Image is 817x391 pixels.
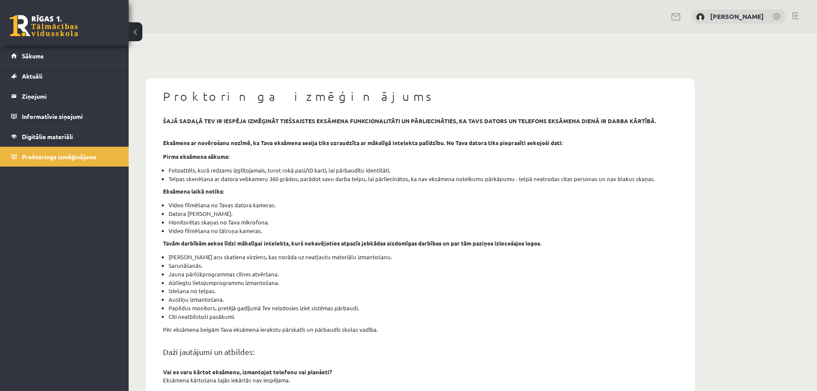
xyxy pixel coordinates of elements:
[22,153,96,161] span: Proktoringa izmēģinājums
[169,166,678,175] li: Fotoattēls, kurā redzams izglītojamais, turot rokā pasi/ID karti, lai pārbaudītu identitāti.
[11,147,118,167] a: Proktoringa izmēģinājums
[11,46,118,66] a: Sākums
[169,209,678,218] li: Datora [PERSON_NAME].
[169,227,678,235] li: Video filmēšana no tālruņa kameras.
[169,270,678,279] li: Jauna pārlūkprogrammas cilnes atvēršana.
[163,376,678,385] p: Eksāmena kārtošana šajās iekārtās nav iespējama.
[163,153,229,160] strong: Pirms eksāmena sākuma:
[22,106,118,126] legend: Informatīvie ziņojumi
[163,117,656,124] strong: šajā sadaļā tev ir iespēja izmēģināt tiešsaistes eksāmena funkcionalitāti un pārliecināties, ka t...
[11,106,118,126] a: Informatīvie ziņojumi
[169,312,678,321] li: Citi neatbilstoši pasākumi.
[22,86,118,106] legend: Ziņojumi
[163,188,224,195] strong: Eksāmena laikā notiks:
[169,218,678,227] li: Monitorētas skaņas no Tava mikrofona.
[163,368,332,376] strong: Vai es varu kārtot eksāmenu, izmantojot telefonu vai planšeti?
[169,295,678,304] li: Austiņu izmantošana.
[163,347,678,357] h2: Daži jautājumi un atbildes:
[22,52,44,60] span: Sākums
[169,287,678,295] li: Iziešana no telpas.
[11,127,118,146] a: Digitālie materiāli
[163,89,678,104] h1: Proktoringa izmēģinājums
[163,239,541,247] strong: Tavām darbībām sekos līdzi mākslīgai intelekts, kurš nekavējoties atpazīs jebkādas aizdomīgas dar...
[696,13,705,21] img: Laura Auziņa
[163,139,563,146] strong: Eksāmens ar novērošanu nozīmē, ka Tava eksāmena sesija tiks uzraudzīta ar mākslīgā intelekta palī...
[169,261,678,270] li: Sarunāšanās.
[9,15,78,36] a: Rīgas 1. Tālmācības vidusskola
[11,86,118,106] a: Ziņojumi
[169,279,678,287] li: Aizliegtu lietojumprogrammu izmantošana.
[169,201,678,209] li: Video filmēšana no Tavas datora kameras.
[169,175,678,183] li: Telpas skenēšana ar datora vebkameru 360 grādos, parādot savu darba telpu, lai pārliecinātos, ka ...
[169,253,678,261] li: [PERSON_NAME] acu skatiena virziens, kas norāda uz neatļautu materiālu izmantošanu.
[22,133,73,140] span: Digitālie materiāli
[163,325,678,334] p: Pēc eksāmena beigām Tava eksāmena ierakstu pārskatīs un pārbaudīs skolas vadība.
[11,66,118,86] a: Aktuāli
[22,72,42,80] span: Aktuāli
[710,12,764,21] a: [PERSON_NAME]
[169,304,678,312] li: Papildus monitors, pretējā gadījumā Tev neizdosies iziet sistēmas pārbaudi.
